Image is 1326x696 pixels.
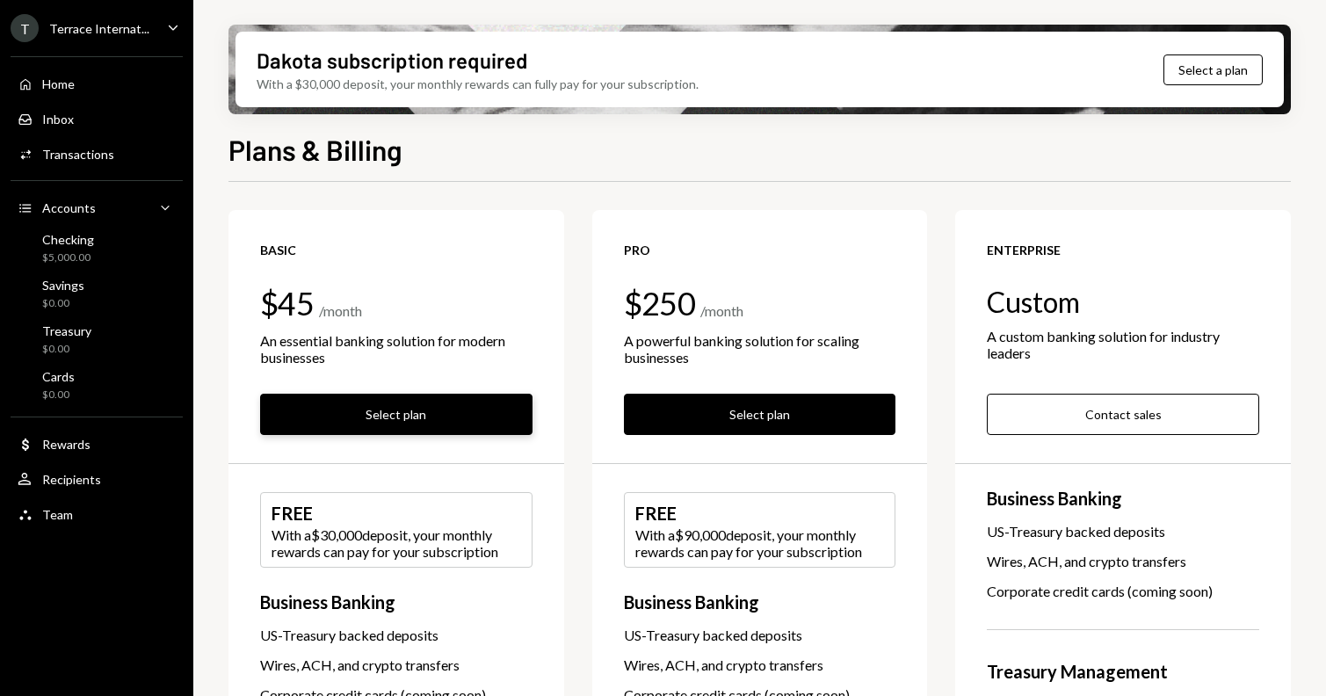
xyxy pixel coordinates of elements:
div: Team [42,507,73,522]
div: Wires, ACH, and crypto transfers [987,552,1259,571]
div: With a $30,000 deposit, your monthly rewards can pay for your subscription [272,526,521,560]
div: With a $30,000 deposit, your monthly rewards can fully pay for your subscription. [257,75,699,93]
div: Cards [42,369,75,384]
div: $0.00 [42,296,84,311]
a: Transactions [11,138,183,170]
button: Select plan [624,394,896,435]
a: Checking$5,000.00 [11,227,183,269]
div: Wires, ACH, and crypto transfers [624,656,896,675]
div: FREE [272,500,521,526]
a: Savings$0.00 [11,272,183,315]
div: Home [42,76,75,91]
div: Pro [624,242,896,258]
a: Home [11,68,183,99]
div: T [11,14,39,42]
div: US-Treasury backed deposits [624,626,896,645]
div: Treasury [42,323,91,338]
div: Recipients [42,472,101,487]
h1: Plans & Billing [228,132,402,167]
a: Team [11,498,183,530]
div: Terrace Internat... [49,21,149,36]
a: Rewards [11,428,183,460]
a: Treasury$0.00 [11,318,183,360]
div: Custom [987,286,1259,317]
div: $0.00 [42,342,91,357]
div: Basic [260,242,533,258]
div: US-Treasury backed deposits [260,626,533,645]
a: Recipients [11,463,183,495]
div: A custom banking solution for industry leaders [987,328,1259,361]
div: Enterprise [987,242,1259,258]
div: $0.00 [42,388,75,402]
div: / month [700,301,743,321]
div: $250 [624,286,695,322]
div: Rewards [42,437,91,452]
div: Business Banking [987,485,1259,511]
div: $5,000.00 [42,250,94,265]
div: Dakota subscription required [257,46,527,75]
div: US-Treasury backed deposits [987,522,1259,541]
div: Treasury Management [987,658,1259,685]
div: Wires, ACH, and crypto transfers [260,656,533,675]
div: Business Banking [260,589,533,615]
div: Business Banking [624,589,896,615]
div: Savings [42,278,84,293]
div: Inbox [42,112,74,127]
button: Select a plan [1163,54,1263,85]
div: Checking [42,232,94,247]
a: Cards$0.00 [11,364,183,406]
div: Accounts [42,200,96,215]
a: Inbox [11,103,183,134]
div: / month [319,301,362,321]
div: $45 [260,286,314,322]
button: Select plan [260,394,533,435]
div: A powerful banking solution for scaling businesses [624,332,896,366]
div: With a $90,000 deposit, your monthly rewards can pay for your subscription [635,526,885,560]
div: An essential banking solution for modern businesses [260,332,533,366]
div: FREE [635,500,885,526]
button: Contact sales [987,394,1259,435]
div: Corporate credit cards (coming soon) [987,582,1259,601]
div: Transactions [42,147,114,162]
a: Accounts [11,192,183,223]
